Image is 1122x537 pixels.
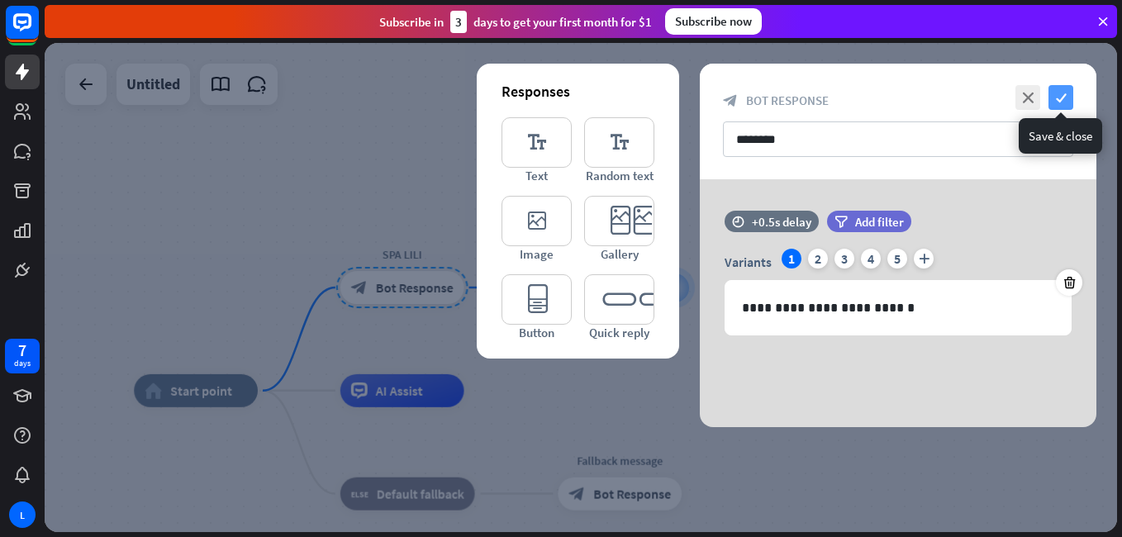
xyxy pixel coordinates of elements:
[1048,85,1073,110] i: check
[746,93,829,108] span: Bot Response
[379,11,652,33] div: Subscribe in days to get your first month for $1
[5,339,40,373] a: 7 days
[9,501,36,528] div: L
[855,214,904,230] span: Add filter
[725,254,772,270] span: Variants
[14,358,31,369] div: days
[834,249,854,268] div: 3
[723,93,738,108] i: block_bot_response
[782,249,801,268] div: 1
[13,7,63,56] button: Open LiveChat chat widget
[887,249,907,268] div: 5
[861,249,881,268] div: 4
[732,216,744,227] i: time
[18,343,26,358] div: 7
[1015,85,1040,110] i: close
[752,214,811,230] div: +0.5s delay
[665,8,762,35] div: Subscribe now
[808,249,828,268] div: 2
[914,249,934,268] i: plus
[450,11,467,33] div: 3
[834,216,848,228] i: filter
